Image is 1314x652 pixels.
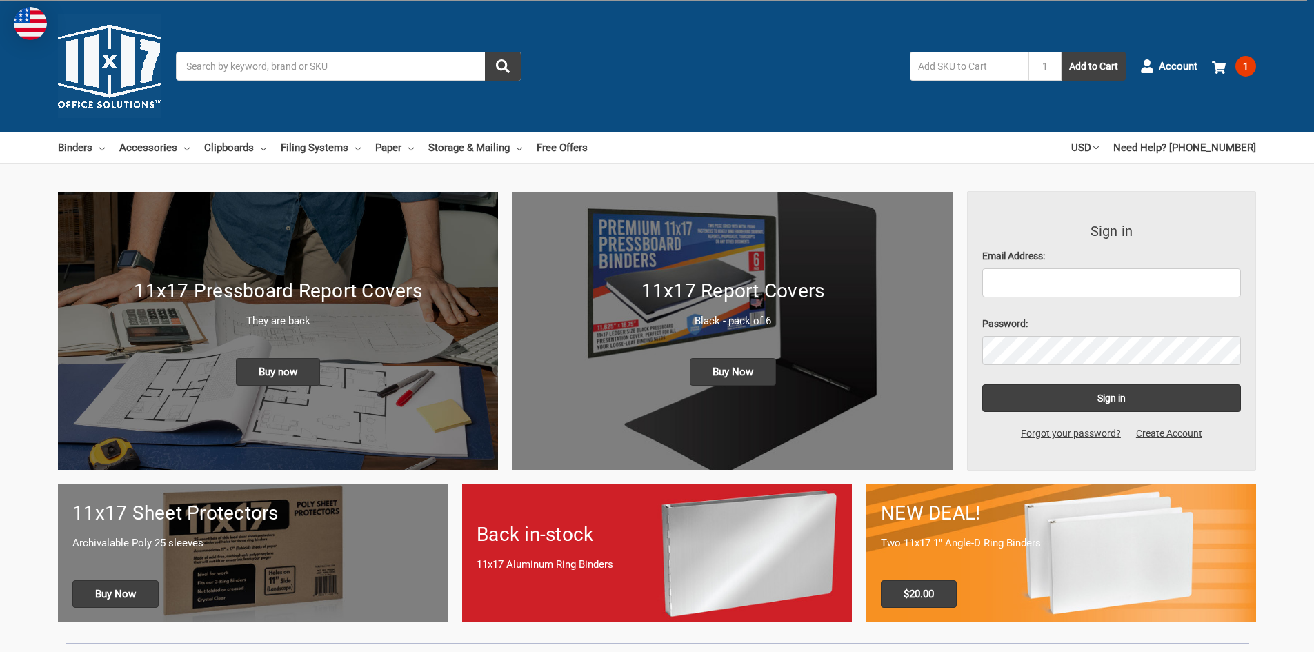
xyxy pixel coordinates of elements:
span: Account [1159,59,1197,75]
h3: Sign in [982,221,1242,241]
p: They are back [72,313,484,329]
label: Password: [982,317,1242,331]
img: 11x17 Report Covers [512,192,953,470]
a: Paper [375,132,414,163]
a: Binders [58,132,105,163]
span: Buy Now [72,580,159,608]
label: Email Address: [982,249,1242,264]
a: New 11x17 Pressboard Binders 11x17 Pressboard Report Covers They are back Buy now [58,192,498,470]
a: Account [1140,48,1197,84]
span: $20.00 [881,580,957,608]
a: Create Account [1128,426,1210,441]
button: Add to Cart [1062,52,1126,81]
p: Two 11x17 1" Angle-D Ring Binders [881,535,1242,551]
a: Storage & Mailing [428,132,522,163]
input: Sign in [982,384,1242,412]
input: Add SKU to Cart [910,52,1028,81]
span: Buy now [236,358,320,386]
img: 11x17.com [58,14,161,118]
img: duty and tax information for United States [14,7,47,40]
h1: 11x17 Pressboard Report Covers [72,277,484,306]
span: Buy Now [690,358,776,386]
a: Back in-stock 11x17 Aluminum Ring Binders [462,484,852,622]
h1: 11x17 Sheet Protectors [72,499,433,528]
input: Search by keyword, brand or SKU [176,52,521,81]
a: 11x17 sheet protectors 11x17 Sheet Protectors Archivalable Poly 25 sleeves Buy Now [58,484,448,622]
span: 1 [1235,56,1256,77]
p: Black - pack of 6 [527,313,938,329]
p: Archivalable Poly 25 sleeves [72,535,433,551]
h1: Back in-stock [477,520,837,549]
a: 1 [1212,48,1256,84]
a: Free Offers [537,132,588,163]
a: Filing Systems [281,132,361,163]
p: 11x17 Aluminum Ring Binders [477,557,837,573]
img: New 11x17 Pressboard Binders [58,192,498,470]
a: USD [1071,132,1099,163]
h1: NEW DEAL! [881,499,1242,528]
a: 11x17 Binder 2-pack only $20.00 NEW DEAL! Two 11x17 1" Angle-D Ring Binders $20.00 [866,484,1256,622]
a: Need Help? [PHONE_NUMBER] [1113,132,1256,163]
a: 11x17 Report Covers 11x17 Report Covers Black - pack of 6 Buy Now [512,192,953,470]
a: Clipboards [204,132,266,163]
a: Accessories [119,132,190,163]
a: Forgot your password? [1013,426,1128,441]
h1: 11x17 Report Covers [527,277,938,306]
